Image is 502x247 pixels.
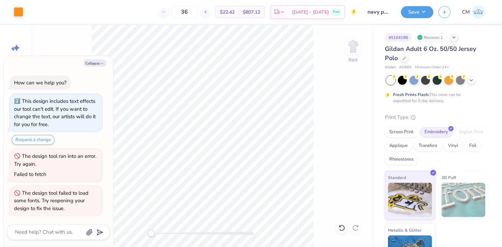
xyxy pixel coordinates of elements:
[385,45,476,62] span: Gildan Adult 6 Oz. 50/50 Jersey Polo
[414,141,442,151] div: Transfers
[349,57,358,63] div: Back
[14,98,96,128] div: This design includes text effects our tool can't edit. If you want to change the text, our artist...
[385,33,412,42] div: # 516419B
[442,174,456,181] span: 3D Puff
[442,183,486,217] img: 3D Puff
[465,141,481,151] div: Foil
[83,59,106,67] button: Collapse
[393,92,477,104] div: This color can be expedited for 5 day delivery.
[444,141,463,151] div: Vinyl
[8,55,24,60] span: Image AI
[415,33,447,42] div: Revision 1
[462,8,470,16] span: CM
[388,227,422,234] span: Metallic & Glitter
[388,183,432,217] img: Standard
[333,10,339,14] span: Free
[14,153,96,167] div: The design tool ran into an error. Try again.
[14,171,46,178] div: Failed to fetch
[148,230,155,237] div: Accessibility label
[292,9,329,16] span: [DATE] - [DATE]
[243,9,260,16] span: $807.12
[420,127,452,137] div: Embroidery
[399,65,412,70] span: # G880
[401,6,433,18] button: Save
[171,6,198,18] input: – –
[362,5,396,19] input: Untitled Design
[385,127,418,137] div: Screen Print
[472,5,485,19] img: Chloe Murlin
[385,141,412,151] div: Applique
[220,9,235,16] span: $22.42
[385,154,418,165] div: Rhinestones
[12,135,55,145] button: Request a change
[385,65,396,70] span: Gildan
[415,65,449,70] span: Minimum Order: 24 +
[14,79,67,86] div: How can we help you?
[388,174,406,181] span: Standard
[455,127,488,137] div: Digital Print
[385,113,488,121] div: Print Type
[346,40,360,53] img: Back
[14,190,88,212] div: The design tool failed to load some fonts. Try reopening your design to fix the issue.
[393,92,429,97] strong: Fresh Prints Flash:
[459,5,488,19] a: CM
